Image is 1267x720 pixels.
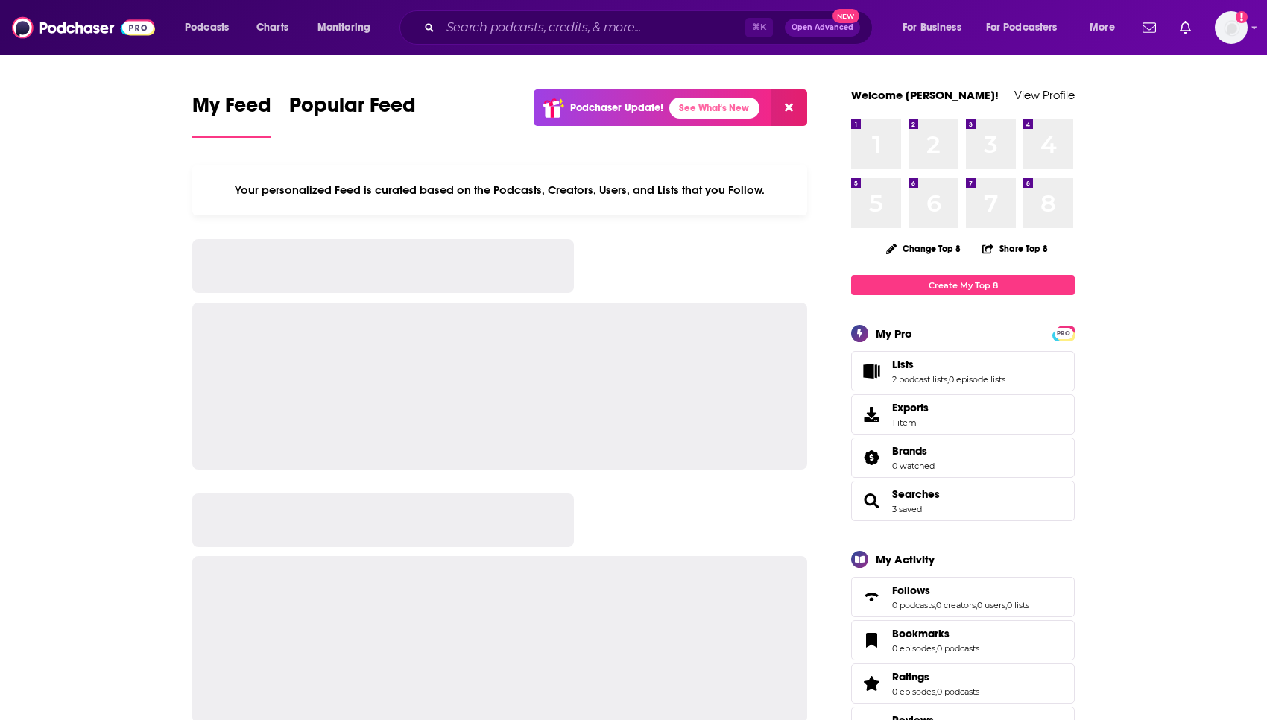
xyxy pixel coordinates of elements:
[877,239,970,258] button: Change Top 8
[986,17,1058,38] span: For Podcasters
[440,16,745,40] input: Search podcasts, credits, & more...
[1079,16,1134,40] button: open menu
[307,16,390,40] button: open menu
[851,394,1075,435] a: Exports
[976,16,1079,40] button: open menu
[935,643,937,654] span: ,
[256,17,288,38] span: Charts
[976,600,977,610] span: ,
[1090,17,1115,38] span: More
[1174,15,1197,40] a: Show notifications dropdown
[892,584,1029,597] a: Follows
[856,630,886,651] a: Bookmarks
[745,18,773,37] span: ⌘ K
[892,358,1005,371] a: Lists
[935,686,937,697] span: ,
[856,490,886,511] a: Searches
[1236,11,1248,23] svg: Add a profile image
[1215,11,1248,44] button: Show profile menu
[937,643,979,654] a: 0 podcasts
[192,92,271,138] a: My Feed
[892,401,929,414] span: Exports
[982,234,1049,263] button: Share Top 8
[192,92,271,127] span: My Feed
[851,88,999,102] a: Welcome [PERSON_NAME]!
[892,686,935,697] a: 0 episodes
[851,481,1075,521] span: Searches
[892,16,980,40] button: open menu
[892,504,922,514] a: 3 saved
[936,600,976,610] a: 0 creators
[414,10,887,45] div: Search podcasts, credits, & more...
[1055,327,1072,338] a: PRO
[785,19,860,37] button: Open AdvancedNew
[856,404,886,425] span: Exports
[935,600,936,610] span: ,
[851,663,1075,704] span: Ratings
[947,374,949,385] span: ,
[892,670,979,683] a: Ratings
[856,673,886,694] a: Ratings
[1215,11,1248,44] span: Logged in as Marketing09
[1007,600,1029,610] a: 0 lists
[1215,11,1248,44] img: User Profile
[570,101,663,114] p: Podchaser Update!
[247,16,297,40] a: Charts
[289,92,416,138] a: Popular Feed
[1137,15,1162,40] a: Show notifications dropdown
[192,165,807,215] div: Your personalized Feed is curated based on the Podcasts, Creators, Users, and Lists that you Follow.
[174,16,248,40] button: open menu
[851,620,1075,660] span: Bookmarks
[289,92,416,127] span: Popular Feed
[937,686,979,697] a: 0 podcasts
[856,447,886,468] a: Brands
[892,584,930,597] span: Follows
[185,17,229,38] span: Podcasts
[851,438,1075,478] span: Brands
[851,275,1075,295] a: Create My Top 8
[892,643,935,654] a: 0 episodes
[851,577,1075,617] span: Follows
[892,487,940,501] a: Searches
[876,326,912,341] div: My Pro
[892,374,947,385] a: 2 podcast lists
[892,461,935,471] a: 0 watched
[892,670,929,683] span: Ratings
[892,444,935,458] a: Brands
[876,552,935,566] div: My Activity
[792,24,853,31] span: Open Advanced
[903,17,961,38] span: For Business
[832,9,859,23] span: New
[892,627,950,640] span: Bookmarks
[1005,600,1007,610] span: ,
[892,600,935,610] a: 0 podcasts
[1014,88,1075,102] a: View Profile
[856,587,886,607] a: Follows
[1055,328,1072,339] span: PRO
[851,351,1075,391] span: Lists
[892,358,914,371] span: Lists
[949,374,1005,385] a: 0 episode lists
[977,600,1005,610] a: 0 users
[856,361,886,382] a: Lists
[12,13,155,42] img: Podchaser - Follow, Share and Rate Podcasts
[892,627,979,640] a: Bookmarks
[669,98,759,119] a: See What's New
[892,444,927,458] span: Brands
[892,417,929,428] span: 1 item
[317,17,370,38] span: Monitoring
